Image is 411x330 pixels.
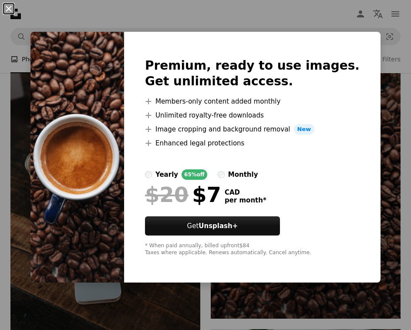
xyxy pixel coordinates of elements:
li: Enhanced legal protections [145,138,360,148]
span: $20 [145,183,189,206]
strong: Unsplash+ [199,222,238,230]
div: $7 [145,183,221,206]
div: monthly [228,169,258,180]
li: Unlimited royalty-free downloads [145,110,360,121]
li: Image cropping and background removal [145,124,360,135]
span: per month * [225,196,266,204]
button: GetUnsplash+ [145,216,280,236]
img: premium_photo-1675435644687-562e8042b9db [30,32,124,283]
input: yearly65%off [145,171,152,178]
span: New [294,124,315,135]
h2: Premium, ready to use images. Get unlimited access. [145,58,360,89]
span: CAD [225,189,266,196]
div: 65% off [182,169,207,180]
div: * When paid annually, billed upfront $84 Taxes where applicable. Renews automatically. Cancel any... [145,242,360,256]
li: Members-only content added monthly [145,96,360,107]
input: monthly [218,171,225,178]
div: yearly [155,169,178,180]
